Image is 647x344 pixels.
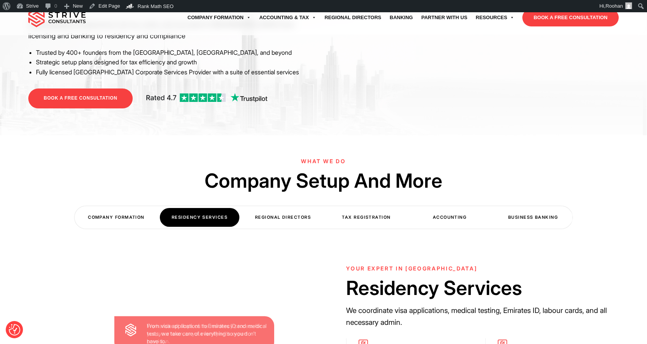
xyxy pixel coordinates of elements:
[28,8,86,27] img: main-logo.svg
[346,265,624,272] h6: YOUR EXPERT IN [GEOGRAPHIC_DATA]
[160,208,239,227] div: Residency Services
[36,67,318,77] li: Fully licensed [GEOGRAPHIC_DATA] Corporate Services Provider with a suite of essential services
[327,208,406,227] div: Tax Registration
[28,88,132,108] a: BOOK A FREE CONSULTATION
[9,324,20,336] img: Revisit consent button
[243,208,323,227] div: Regional Directors
[605,3,623,9] span: Roohan
[138,3,174,9] span: Rank Math SEO
[522,9,618,26] a: BOOK A FREE CONSULTATION
[76,208,156,227] div: COMPANY FORMATION
[471,7,519,28] a: Resources
[9,324,20,336] button: Consent Preferences
[385,7,417,28] a: Banking
[493,208,573,227] div: Business Banking
[36,48,318,58] li: Trusted by 400+ founders from the [GEOGRAPHIC_DATA], [GEOGRAPHIC_DATA], and beyond
[183,7,255,28] a: Company Formation
[410,208,489,227] div: Accounting
[417,7,471,28] a: Partner with Us
[36,57,318,67] li: Strategic setup plans designed for tax efficiency and growth
[346,305,624,329] p: We coordinate visa applications, medical testing, Emirates ID, labour cards, and all necessary ad...
[255,7,320,28] a: Accounting & Tax
[320,7,385,28] a: Regional Directors
[346,275,624,301] h2: Residency Services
